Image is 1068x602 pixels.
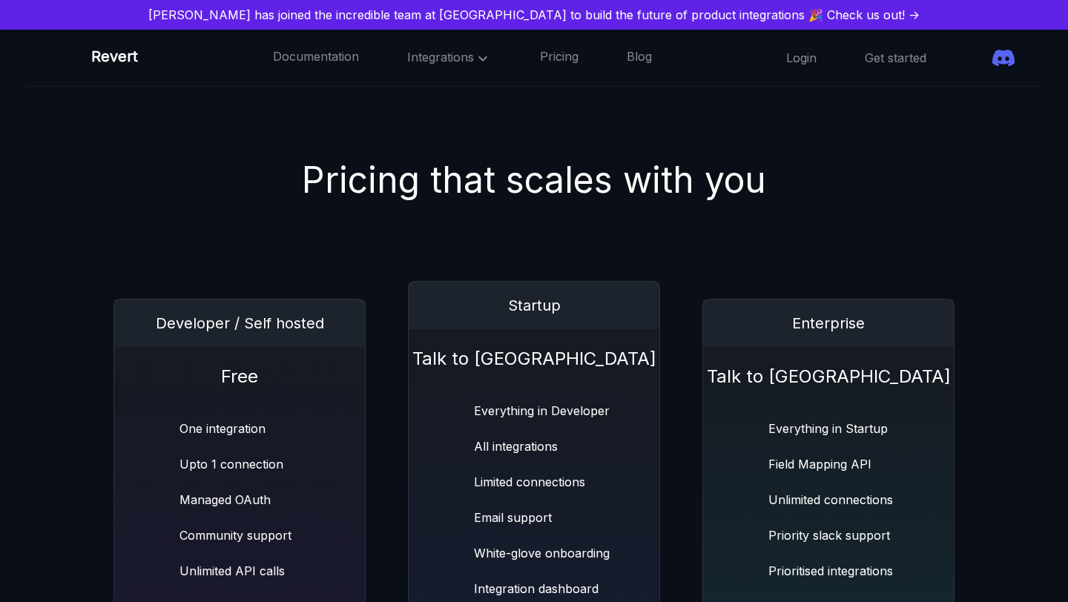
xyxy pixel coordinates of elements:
h1: Talk to [GEOGRAPHIC_DATA] [409,329,659,371]
div: One integration [179,423,266,434]
img: icon [440,544,458,562]
div: Everything in Developer [474,405,610,417]
img: icon [145,455,163,473]
div: Community support [179,529,291,541]
a: Documentation [273,48,359,67]
div: Field Mapping API [768,458,871,470]
div: Revert [91,44,138,71]
img: icon [145,526,163,544]
div: Everything in Startup [768,423,888,434]
div: Enterprise [703,300,954,347]
img: icon [440,509,458,526]
h1: Talk to [GEOGRAPHIC_DATA] [703,347,954,388]
img: icon [440,580,458,598]
img: icon [145,491,163,509]
img: icon [440,437,458,455]
a: [PERSON_NAME] has joined the incredible team at [GEOGRAPHIC_DATA] to build the future of product ... [6,6,1062,24]
a: Login [786,50,817,66]
img: icon [145,562,163,580]
div: Email support [474,512,552,523]
a: Blog [627,48,652,67]
img: icon [145,420,163,437]
div: Unlimited API calls [179,565,285,577]
div: All integrations [474,440,558,452]
img: icon [734,455,752,473]
h1: Free [114,347,365,388]
img: icon [734,491,752,509]
div: Limited connections [474,476,585,488]
div: White-glove onboarding [474,547,610,559]
span: Integrations [407,50,492,64]
img: icon [440,473,458,491]
img: icon [734,526,752,544]
img: Revert logo [53,44,80,71]
img: icon [734,562,752,580]
div: Prioritised integrations [768,565,893,577]
div: Startup [409,282,659,329]
div: Priority slack support [768,529,890,541]
img: icon [734,420,752,437]
a: Pricing [540,48,578,67]
div: Unlimited connections [768,494,893,506]
div: Managed OAuth [179,494,271,506]
div: Upto 1 connection [179,458,283,470]
div: Integration dashboard [474,583,599,595]
img: icon [440,402,458,420]
a: Get started [865,50,926,66]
